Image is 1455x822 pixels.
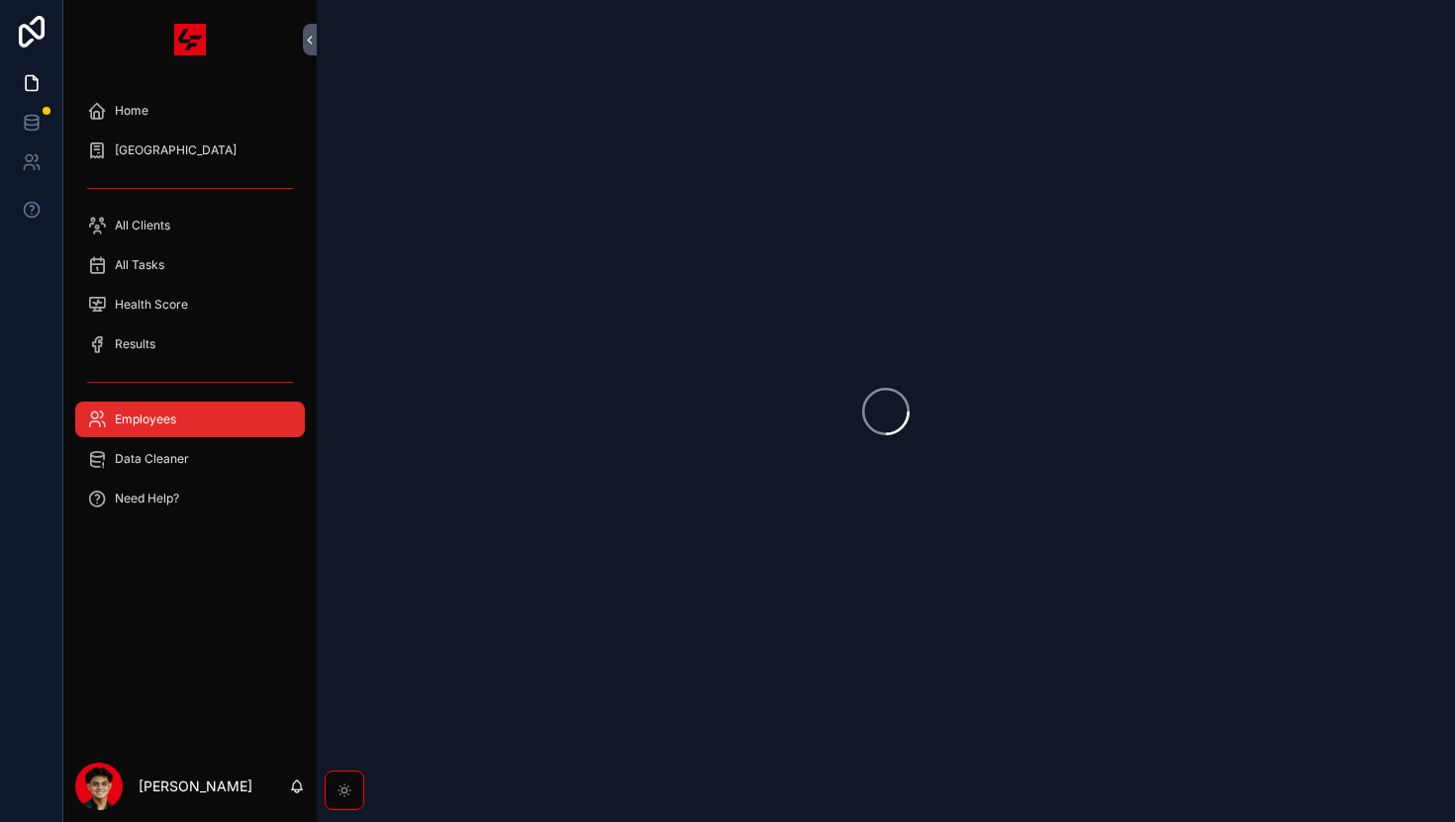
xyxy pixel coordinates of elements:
a: Data Cleaner [75,441,305,477]
a: Results [75,326,305,362]
span: Results [115,336,155,352]
a: [GEOGRAPHIC_DATA] [75,133,305,168]
div: scrollable content [63,79,317,542]
a: Home [75,93,305,129]
p: [PERSON_NAME] [139,776,252,796]
img: App logo [174,24,206,55]
span: Data Cleaner [115,451,189,467]
span: Home [115,103,148,119]
span: [GEOGRAPHIC_DATA] [115,142,237,158]
a: Need Help? [75,481,305,516]
span: Employees [115,411,176,427]
span: All Clients [115,218,170,233]
a: Employees [75,402,305,437]
a: All Clients [75,208,305,243]
span: Health Score [115,297,188,313]
a: Health Score [75,287,305,322]
span: Need Help? [115,491,179,506]
span: All Tasks [115,257,164,273]
a: All Tasks [75,247,305,283]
